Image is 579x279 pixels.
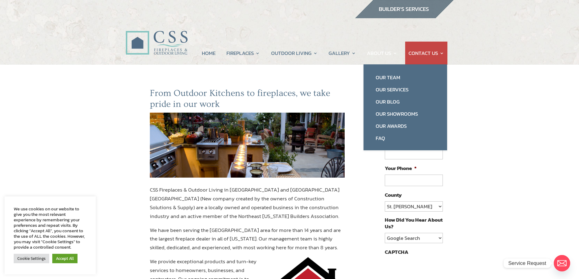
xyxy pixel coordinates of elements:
[370,96,441,108] a: Our Blog
[150,185,345,226] p: CSS Fireplaces & Outdoor Living in [GEOGRAPHIC_DATA] and [GEOGRAPHIC_DATA] [GEOGRAPHIC_DATA] (New...
[370,120,441,132] a: Our Awards
[126,14,188,58] img: CSS Fireplaces & Outdoor Living (Formerly Construction Solutions & Supply)- Jacksonville Ormond B...
[52,254,78,263] a: Accept All
[150,226,345,257] p: We have been serving the [GEOGRAPHIC_DATA] area for more than 14 years and are the largest firepl...
[370,132,441,144] a: FAQ
[329,42,356,65] a: GALLERY
[150,113,345,178] img: about us construction solutions jacksonville fl css fireplaces and outdoor living ormond beach fl 1
[202,42,215,65] a: HOME
[554,255,570,271] a: Email
[408,42,444,65] a: CONTACT US
[271,42,318,65] a: OUTDOOR LIVING
[370,108,441,120] a: Our Showrooms
[14,206,87,250] div: We use cookies on our website to give you the most relevant experience by remembering your prefer...
[150,88,345,113] h2: From Outdoor Kitchens to fireplaces, we take pride in our work
[355,12,454,20] a: builder services construction supply
[385,192,402,198] label: County
[385,165,417,172] label: Your Phone
[367,42,397,65] a: ABOUT US
[385,216,443,230] label: How Did You Hear About Us?
[14,254,49,263] a: Cookie Settings
[370,83,441,96] a: Our Services
[226,42,260,65] a: FIREPLACES
[370,71,441,83] a: Our Team
[385,249,408,255] label: CAPTCHA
